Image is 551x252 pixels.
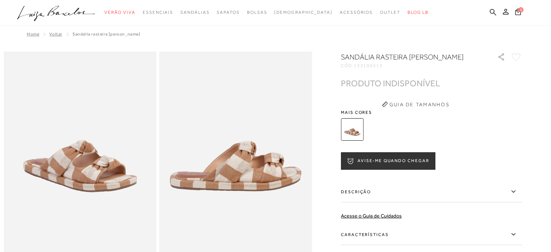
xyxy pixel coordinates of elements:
button: 0 [513,8,523,18]
span: BLOG LB [408,10,429,15]
span: Bolsas [247,10,267,15]
span: Verão Viva [104,10,135,15]
a: noSubCategoriesText [104,6,135,19]
span: Sandálias [180,10,209,15]
a: Home [27,32,39,37]
a: noSubCategoriesText [247,6,267,19]
span: [DEMOGRAPHIC_DATA] [274,10,333,15]
button: Guia de Tamanhos [379,99,452,110]
div: PRODUTO INDISPONÍVEL [341,79,440,87]
label: Descrição [341,181,522,202]
span: 132100213 [354,63,383,68]
img: Sandália rasteira lona castanho [341,118,363,141]
a: noSubCategoriesText [217,6,239,19]
a: BLOG LB [408,6,429,19]
a: noSubCategoriesText [180,6,209,19]
a: Voltar [49,32,62,37]
button: AVISE-ME QUANDO CHEGAR [341,152,435,170]
a: noSubCategoriesText [380,6,400,19]
span: Essenciais [143,10,173,15]
label: Características [341,224,522,245]
a: noSubCategoriesText [340,6,373,19]
span: Sapatos [217,10,239,15]
span: Sandália rasteira [PERSON_NAME] [72,32,141,37]
a: noSubCategoriesText [274,6,333,19]
span: Mais cores [341,110,522,115]
a: noSubCategoriesText [143,6,173,19]
div: CÓD: [341,63,486,68]
span: Outlet [380,10,400,15]
a: Acesse o Guia de Cuidados [341,213,402,219]
span: 0 [518,7,523,12]
h1: Sandália rasteira [PERSON_NAME] [341,52,477,62]
span: Acessórios [340,10,373,15]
